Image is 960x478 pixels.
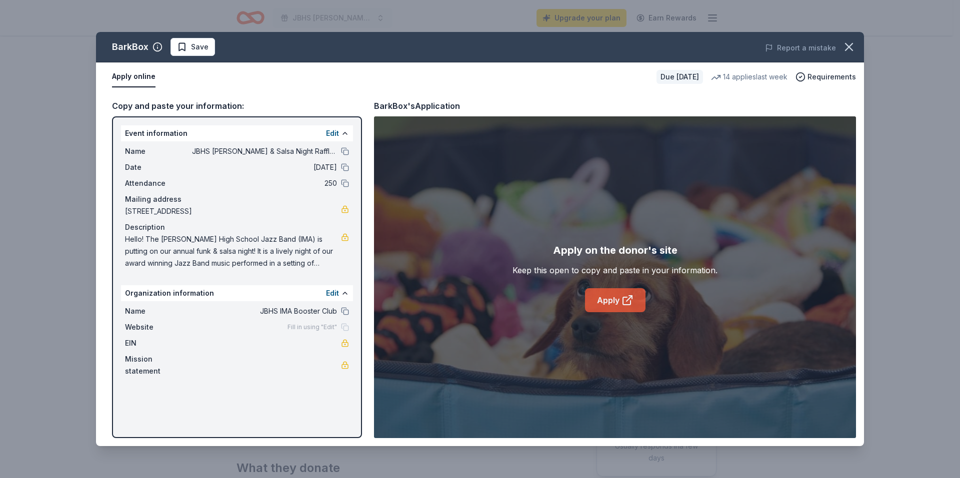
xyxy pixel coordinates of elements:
[192,177,337,189] span: 250
[125,353,192,377] span: Mission statement
[807,71,856,83] span: Requirements
[585,288,645,312] a: Apply
[112,66,155,87] button: Apply online
[125,177,192,189] span: Attendance
[553,242,677,258] div: Apply on the donor's site
[191,41,208,53] span: Save
[125,161,192,173] span: Date
[287,323,337,331] span: Fill in using "Edit"
[374,99,460,112] div: BarkBox's Application
[125,233,341,269] span: Hello! The [PERSON_NAME] High School Jazz Band (IMA) is putting on our annual funk & salsa night!...
[121,125,353,141] div: Event information
[192,305,337,317] span: JBHS IMA Booster Club
[795,71,856,83] button: Requirements
[125,205,341,217] span: [STREET_ADDRESS]
[112,39,148,55] div: BarkBox
[125,321,192,333] span: Website
[192,161,337,173] span: [DATE]
[125,221,349,233] div: Description
[125,305,192,317] span: Name
[765,42,836,54] button: Report a mistake
[192,145,337,157] span: JBHS [PERSON_NAME] & Salsa Night Raffle Baskets
[125,145,192,157] span: Name
[125,337,192,349] span: EIN
[711,71,787,83] div: 14 applies last week
[326,127,339,139] button: Edit
[326,287,339,299] button: Edit
[656,70,703,84] div: Due [DATE]
[170,38,215,56] button: Save
[121,285,353,301] div: Organization information
[512,264,717,276] div: Keep this open to copy and paste in your information.
[112,99,362,112] div: Copy and paste your information:
[125,193,349,205] div: Mailing address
